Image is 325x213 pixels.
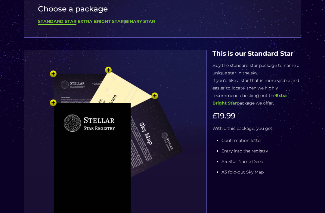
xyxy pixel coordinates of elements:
li: A4 Star Name Deed [221,158,301,165]
a: Binary Star [125,19,155,24]
h4: This is our Standard Star [212,50,301,57]
li: Entry into the registry [221,147,301,155]
a: Standard Star [38,19,76,25]
h3: Choose a package [38,5,287,13]
h3: £ [212,111,301,120]
li: Confirmation letter [221,137,301,144]
p: With a this package, you get: [212,125,301,132]
li: A3 fold-out Sky Map [221,168,301,176]
div: | | [38,18,287,25]
span: 19.99 [217,111,235,120]
a: Extra Bright Star [78,19,124,24]
p: Buy the standard star package to name a unique star in the sky. If you'd like a star that is more... [212,62,301,107]
b: Standard Star [38,19,76,24]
